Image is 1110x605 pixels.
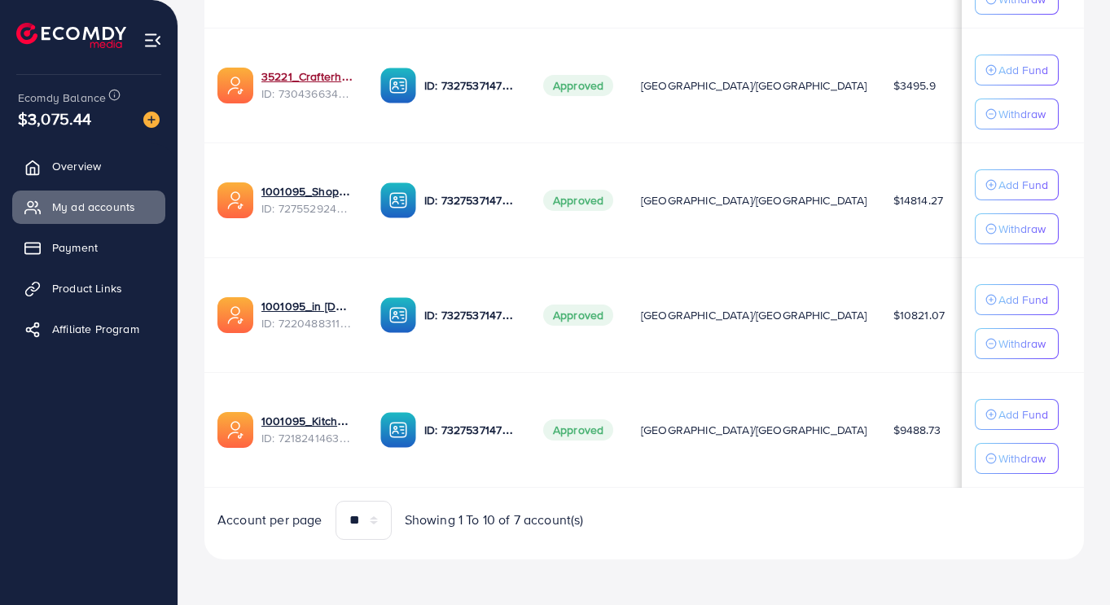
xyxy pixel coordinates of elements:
span: ID: 7218241463522476034 [261,430,354,446]
p: ID: 7327537147282571265 [424,76,517,95]
p: Withdraw [998,219,1046,239]
span: My ad accounts [52,199,135,215]
span: $3495.9 [893,77,936,94]
span: ID: 7275529244510306305 [261,200,354,217]
a: 35221_Crafterhide ad_1700680330947 [261,68,354,85]
span: Approved [543,305,613,326]
a: 1001095_in [DOMAIN_NAME]_1681150971525 [261,298,354,314]
span: [GEOGRAPHIC_DATA]/[GEOGRAPHIC_DATA] [641,307,867,323]
div: <span class='underline'>35221_Crafterhide ad_1700680330947</span></br>7304366343393296385 [261,68,354,102]
span: Payment [52,239,98,256]
img: ic-ba-acc.ded83a64.svg [380,412,416,448]
span: $3,075.44 [18,107,91,130]
button: Withdraw [975,99,1059,129]
a: Overview [12,150,165,182]
button: Withdraw [975,328,1059,359]
p: Add Fund [998,290,1048,309]
div: <span class='underline'>1001095_Shopping Center</span></br>7275529244510306305 [261,183,354,217]
button: Add Fund [975,284,1059,315]
p: Withdraw [998,104,1046,124]
span: Approved [543,190,613,211]
img: ic-ads-acc.e4c84228.svg [217,412,253,448]
img: ic-ba-acc.ded83a64.svg [380,182,416,218]
p: Withdraw [998,334,1046,353]
p: Add Fund [998,60,1048,80]
span: Product Links [52,280,122,296]
p: Withdraw [998,449,1046,468]
span: $14814.27 [893,192,943,208]
span: ID: 7304366343393296385 [261,85,354,102]
span: Overview [52,158,101,174]
img: ic-ads-acc.e4c84228.svg [217,297,253,333]
p: ID: 7327537147282571265 [424,191,517,210]
a: Affiliate Program [12,313,165,345]
a: Product Links [12,272,165,305]
span: Affiliate Program [52,321,139,337]
span: $9488.73 [893,422,941,438]
p: Add Fund [998,405,1048,424]
button: Withdraw [975,213,1059,244]
span: Ecomdy Balance [18,90,106,106]
span: [GEOGRAPHIC_DATA]/[GEOGRAPHIC_DATA] [641,77,867,94]
div: <span class='underline'>1001095_in vogue.pk_1681150971525</span></br>7220488311670947841 [261,298,354,331]
span: ID: 7220488311670947841 [261,315,354,331]
span: Account per page [217,511,322,529]
p: ID: 7327537147282571265 [424,420,517,440]
img: ic-ads-acc.e4c84228.svg [217,68,253,103]
img: ic-ads-acc.e4c84228.svg [217,182,253,218]
button: Add Fund [975,55,1059,85]
span: $10821.07 [893,307,945,323]
img: ic-ba-acc.ded83a64.svg [380,297,416,333]
p: ID: 7327537147282571265 [424,305,517,325]
img: menu [143,31,162,50]
button: Withdraw [975,443,1059,474]
span: Approved [543,75,613,96]
a: 1001095_Shopping Center [261,183,354,199]
button: Add Fund [975,169,1059,200]
img: logo [16,23,126,48]
button: Add Fund [975,399,1059,430]
a: My ad accounts [12,191,165,223]
p: Add Fund [998,175,1048,195]
span: [GEOGRAPHIC_DATA]/[GEOGRAPHIC_DATA] [641,192,867,208]
span: Approved [543,419,613,441]
span: Showing 1 To 10 of 7 account(s) [405,511,584,529]
div: <span class='underline'>1001095_Kitchenlyst_1680641549988</span></br>7218241463522476034 [261,413,354,446]
a: 1001095_Kitchenlyst_1680641549988 [261,413,354,429]
iframe: Chat [1041,532,1098,593]
span: [GEOGRAPHIC_DATA]/[GEOGRAPHIC_DATA] [641,422,867,438]
a: Payment [12,231,165,264]
img: ic-ba-acc.ded83a64.svg [380,68,416,103]
img: image [143,112,160,128]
